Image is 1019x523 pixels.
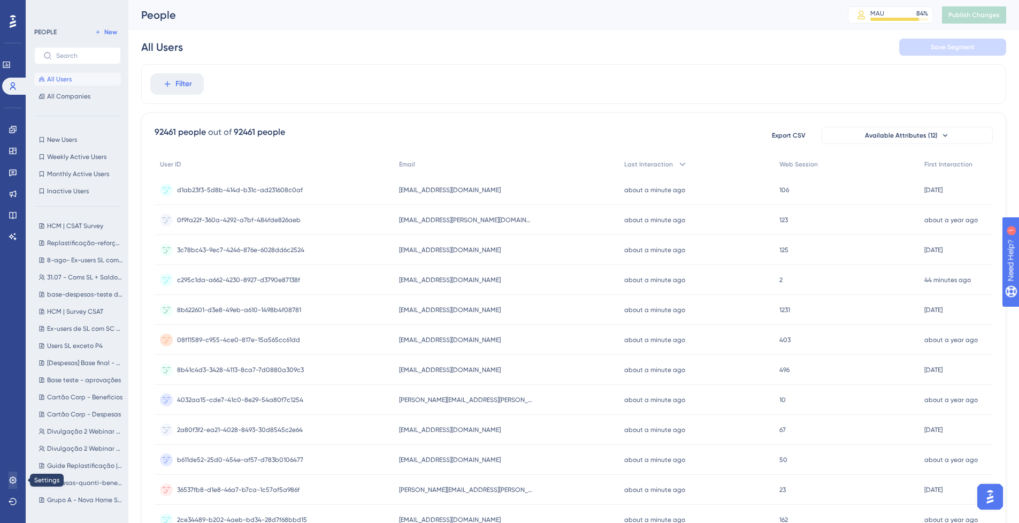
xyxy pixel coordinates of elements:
span: 125 [779,246,788,254]
span: [Despesas] Base final - Aprovações [47,359,123,367]
iframe: UserGuiding AI Assistant Launcher [974,481,1006,513]
span: Replastificação-reforço-13-ago [47,239,123,247]
span: First Interaction [924,160,972,169]
span: 0f9fa22f-360a-4292-a7bf-484fde826aeb [177,216,301,224]
time: 44 minutes ago [924,276,971,284]
span: 403 [779,336,791,344]
span: 31.07 - Coms SL + Saldo Caju [47,273,123,282]
span: Weekly Active Users [47,153,106,161]
button: Base teste - aprovações [34,374,127,386]
span: 2 [779,276,783,284]
span: Web Session [779,160,818,169]
span: [EMAIL_ADDRESS][DOMAIN_NAME] [399,186,501,194]
span: 106 [779,186,789,194]
span: [EMAIL_ADDRESS][PERSON_NAME][DOMAIN_NAME] [399,216,533,224]
span: [EMAIL_ADDRESS][DOMAIN_NAME] [399,366,501,374]
button: Cartão Corp - Benefícios [34,391,127,404]
button: Replastificação-reforço-13-ago [34,237,127,249]
time: [DATE] [924,246,943,254]
span: Monthly Active Users [47,170,109,178]
span: c295c1da-a662-4230-8927-d3790e87138f [177,276,300,284]
div: 84 % [916,9,928,18]
span: 8-ago- Ex-users SL com SC habilitado [47,256,123,264]
time: about a minute ago [624,216,685,224]
button: New [91,26,121,39]
span: [EMAIL_ADDRESS][DOMAIN_NAME] [399,306,501,314]
span: Ex-users de SL com SC habilitado [47,324,123,333]
span: 4032aa15-cde7-41c0-8e29-54a80f7c1254 [177,396,303,404]
button: Export CSV [762,127,815,144]
button: Available Attributes (12) [822,127,993,144]
span: User ID [160,160,181,169]
span: HCM | Survey CSAT [47,307,103,316]
div: 92461 people [234,126,285,139]
time: [DATE] [924,186,943,194]
button: HCM | Survey CSAT [34,305,127,318]
span: Email [399,160,415,169]
span: 496 [779,366,790,374]
button: HCM | CSAT Survey [34,219,127,232]
button: 31.07 - Coms SL + Saldo Caju [34,271,127,284]
time: [DATE] [924,426,943,434]
time: [DATE] [924,306,943,314]
span: Available Attributes (12) [865,131,938,140]
span: 1231 [779,306,790,314]
button: Guide Replastificação | Julho [34,459,127,472]
button: [Despesas] Base final - Aprovações [34,357,127,369]
time: about a minute ago [624,486,685,494]
time: about a year ago [924,456,978,464]
div: MAU [870,9,884,18]
button: Monthly Active Users [34,168,121,180]
span: 67 [779,426,786,434]
span: [PERSON_NAME][EMAIL_ADDRESS][PERSON_NAME][DOMAIN_NAME] [399,396,533,404]
span: 50 [779,456,787,464]
button: Weekly Active Users [34,150,121,163]
span: Inactive Users [47,187,89,195]
span: d1ab23f3-5d8b-414d-b31c-ad231608c0af [177,186,303,194]
span: 08f11589-c955-4ce0-817e-15a565cc61dd [177,336,300,344]
button: Inactive Users [34,185,121,198]
button: base-despesas-teste de usabilidade [34,288,127,301]
span: despesas-quanti-benefícios [47,479,123,487]
span: Last Interaction [624,160,673,169]
button: Filter [150,73,204,95]
span: Filter [175,78,192,90]
span: New Users [47,135,77,144]
span: base-despesas-teste de usabilidade [47,290,123,299]
span: [EMAIL_ADDRESS][DOMAIN_NAME] [399,426,501,434]
button: Publish Changes [942,6,1006,24]
div: out of [208,126,232,139]
time: [DATE] [924,486,943,494]
button: All Users [34,73,121,86]
time: about a minute ago [624,246,685,254]
span: Publish Changes [948,11,1000,19]
time: about a year ago [924,336,978,344]
span: Grupo A - Nova Home Sponsor [47,496,123,504]
button: All Companies [34,90,121,103]
span: [EMAIL_ADDRESS][DOMAIN_NAME] [399,336,501,344]
span: Need Help? [25,3,67,16]
span: Cartão Corp - Despesas [47,410,121,419]
span: [EMAIL_ADDRESS][DOMAIN_NAME] [399,456,501,464]
div: People [141,7,821,22]
span: 23 [779,486,786,494]
span: Save Segment [931,43,975,51]
button: Save Segment [899,39,1006,56]
span: [PERSON_NAME][EMAIL_ADDRESS][PERSON_NAME][DOMAIN_NAME] [399,486,533,494]
time: about a minute ago [624,366,685,374]
button: Grupo A - Nova Home Sponsor [34,494,127,506]
button: Divulgação 2 Webinar Saldo Caju [34,442,127,455]
time: about a minute ago [624,456,685,464]
button: Cartão Corp - Despesas [34,408,127,421]
span: HCM | CSAT Survey [47,222,103,230]
span: Export CSV [772,131,806,140]
span: Cartão Corp - Benefícios [47,393,122,401]
span: Divulgação 2 Webinar Saldo Caju PT 2 [47,427,123,436]
time: about a minute ago [624,276,685,284]
time: about a minute ago [624,336,685,344]
time: [DATE] [924,366,943,374]
div: All Users [141,40,183,55]
div: 92461 people [155,126,206,139]
span: b611de52-25d0-454e-af57-d783b0106477 [177,456,303,464]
